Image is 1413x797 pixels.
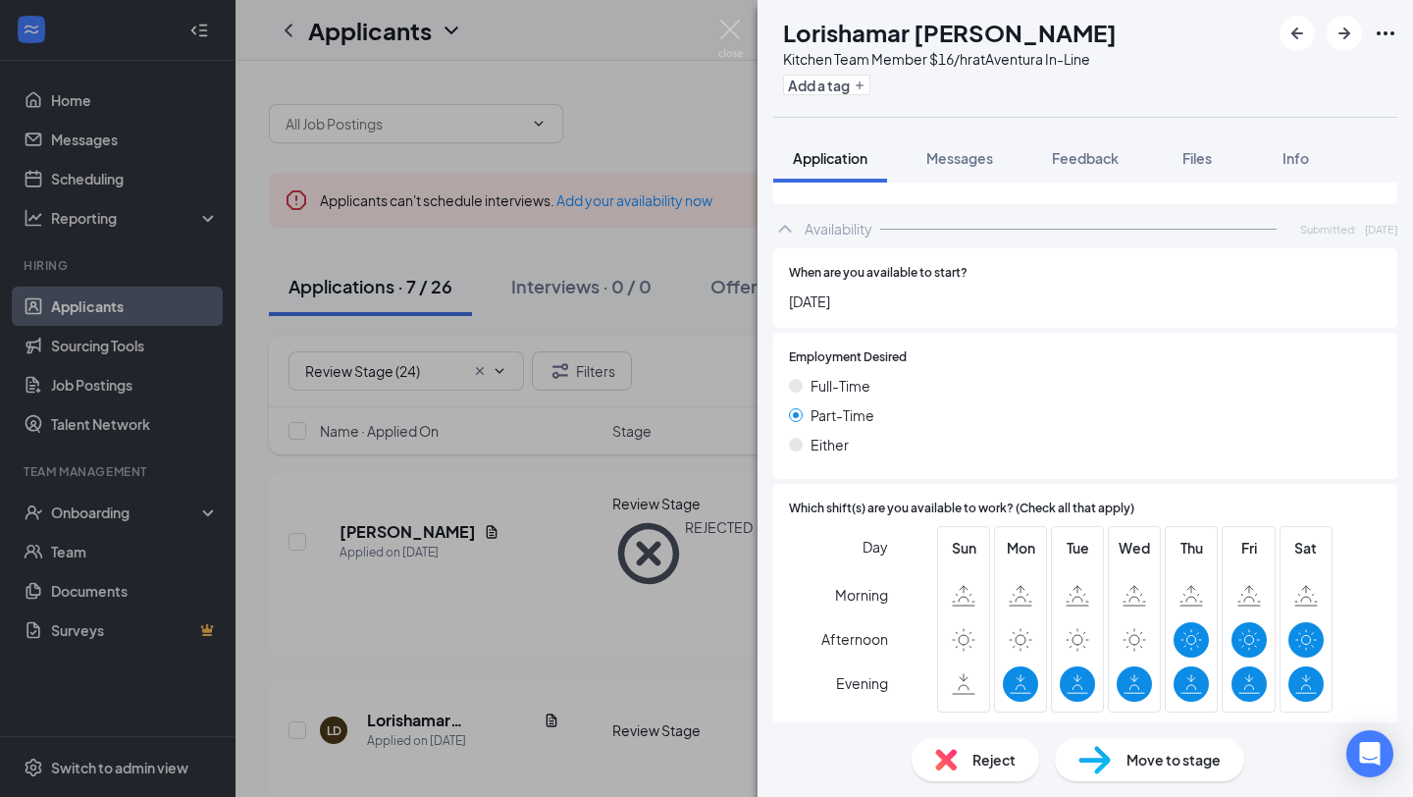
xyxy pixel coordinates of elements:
[835,577,888,612] span: Morning
[793,149,867,167] span: Application
[1288,537,1324,558] span: Sat
[1174,537,1209,558] span: Thu
[789,291,1382,312] span: [DATE]
[1327,16,1362,51] button: ArrowRight
[836,665,888,701] span: Evening
[1282,149,1309,167] span: Info
[1280,16,1315,51] button: ArrowLeftNew
[1285,22,1309,45] svg: ArrowLeftNew
[854,80,865,91] svg: Plus
[783,16,1117,49] h1: Lorishamar [PERSON_NAME]
[1060,537,1095,558] span: Tue
[926,149,993,167] span: Messages
[863,536,888,558] span: Day
[783,75,870,95] button: PlusAdd a tag
[1300,221,1357,238] span: Submitted:
[789,500,1134,518] span: Which shift(s) are you available to work? (Check all that apply)
[1346,730,1393,777] div: Open Intercom Messenger
[789,264,968,283] span: When are you available to start?
[946,537,981,558] span: Sun
[1365,221,1397,238] span: [DATE]
[972,749,1016,770] span: Reject
[1003,537,1038,558] span: Mon
[811,404,874,426] span: Part-Time
[1052,149,1119,167] span: Feedback
[1126,749,1221,770] span: Move to stage
[1231,537,1267,558] span: Fri
[773,217,797,240] svg: ChevronUp
[821,621,888,657] span: Afternoon
[1182,149,1212,167] span: Files
[805,219,872,239] div: Availability
[789,348,907,367] span: Employment Desired
[1374,22,1397,45] svg: Ellipses
[783,49,1117,69] div: Kitchen Team Member $16/hr at Aventura In-Line
[811,434,849,455] span: Either
[1333,22,1356,45] svg: ArrowRight
[811,375,870,397] span: Full-Time
[1117,537,1152,558] span: Wed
